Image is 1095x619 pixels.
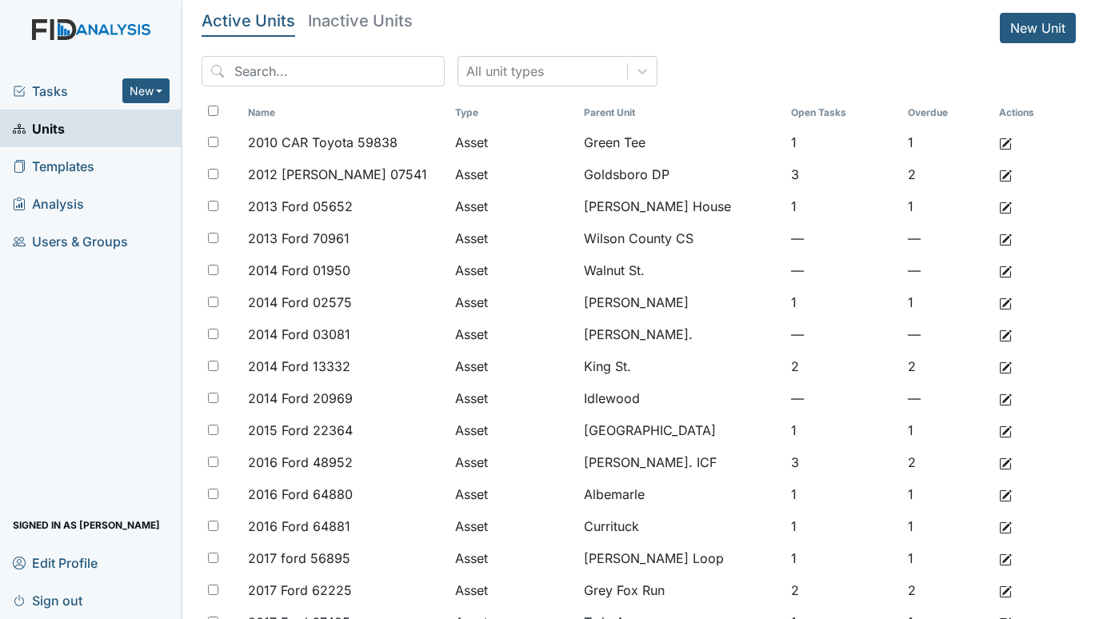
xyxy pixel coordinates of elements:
td: 1 [901,414,993,446]
td: — [785,254,902,286]
span: Sign out [13,588,82,613]
td: 1 [785,414,902,446]
span: 2015 Ford 22364 [248,421,353,440]
td: 3 [785,446,902,478]
td: [PERSON_NAME]. ICF [577,446,785,478]
td: Asset [449,318,577,350]
td: 1 [901,542,993,574]
td: 1 [785,126,902,158]
th: Toggle SortBy [901,99,993,126]
span: 2014 Ford 20969 [248,389,353,408]
td: Asset [449,286,577,318]
td: Asset [449,254,577,286]
th: Actions [993,99,1073,126]
td: — [785,222,902,254]
td: 2 [901,350,993,382]
td: 1 [785,478,902,510]
span: Edit Profile [13,550,98,575]
span: 2017 ford 56895 [248,549,350,568]
th: Toggle SortBy [242,99,449,126]
td: [PERSON_NAME] Loop [577,542,785,574]
td: Asset [449,478,577,510]
span: Signed in as [PERSON_NAME] [13,513,160,537]
td: King St. [577,350,785,382]
td: 2 [901,158,993,190]
span: 2012 [PERSON_NAME] 07541 [248,165,427,184]
td: 1 [901,478,993,510]
td: 1 [785,190,902,222]
td: — [785,382,902,414]
td: Asset [449,510,577,542]
td: [PERSON_NAME]. [577,318,785,350]
td: Asset [449,446,577,478]
span: 2014 Ford 03081 [248,325,350,344]
td: — [901,318,993,350]
h5: Inactive Units [308,13,413,29]
td: 1 [901,286,993,318]
span: 2010 CAR Toyota 59838 [248,133,398,152]
td: 1 [901,190,993,222]
td: 2 [901,446,993,478]
a: Tasks [13,82,122,101]
span: 2013 Ford 05652 [248,197,353,216]
td: 2 [901,574,993,606]
td: Green Tee [577,126,785,158]
td: Idlewood [577,382,785,414]
td: — [901,382,993,414]
span: 2013 Ford 70961 [248,229,350,248]
span: 2016 Ford 64881 [248,517,350,536]
a: New Unit [1000,13,1076,43]
span: Templates [13,154,94,178]
td: Asset [449,542,577,574]
span: 2016 Ford 48952 [248,453,353,472]
td: Goldsboro DP [577,158,785,190]
td: 2 [785,574,902,606]
td: Asset [449,158,577,190]
span: 2017 Ford 62225 [248,581,352,600]
td: 1 [785,542,902,574]
button: New [122,78,170,103]
span: 2016 Ford 64880 [248,485,353,504]
td: 1 [785,510,902,542]
td: — [901,222,993,254]
th: Toggle SortBy [449,99,577,126]
td: 3 [785,158,902,190]
span: 2014 Ford 01950 [248,261,350,280]
td: Currituck [577,510,785,542]
td: 1 [901,126,993,158]
td: — [785,318,902,350]
td: Asset [449,414,577,446]
td: Asset [449,222,577,254]
input: Search... [202,56,445,86]
td: [GEOGRAPHIC_DATA] [577,414,785,446]
td: Albemarle [577,478,785,510]
td: [PERSON_NAME] House [577,190,785,222]
th: Toggle SortBy [785,99,902,126]
td: Asset [449,350,577,382]
span: Units [13,116,65,141]
td: 2 [785,350,902,382]
span: Analysis [13,191,84,216]
th: Toggle SortBy [577,99,785,126]
td: Asset [449,382,577,414]
td: Grey Fox Run [577,574,785,606]
td: Wilson County CS [577,222,785,254]
td: [PERSON_NAME] [577,286,785,318]
td: 1 [785,286,902,318]
input: Toggle All Rows Selected [208,106,218,116]
td: Walnut St. [577,254,785,286]
td: Asset [449,190,577,222]
span: 2014 Ford 02575 [248,293,352,312]
span: 2014 Ford 13332 [248,357,350,376]
div: All unit types [466,62,544,81]
td: Asset [449,126,577,158]
td: — [901,254,993,286]
td: Asset [449,574,577,606]
h5: Active Units [202,13,295,29]
td: 1 [901,510,993,542]
span: Users & Groups [13,229,128,254]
